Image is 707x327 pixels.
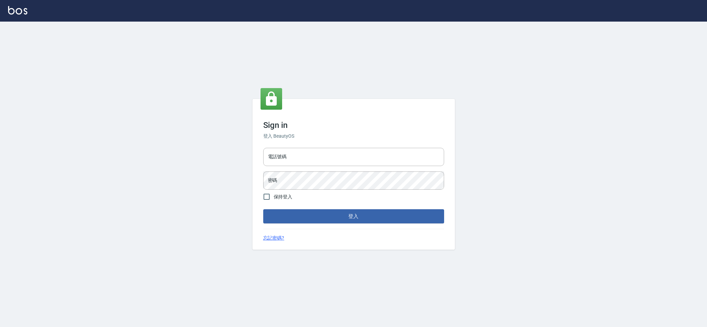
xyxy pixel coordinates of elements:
[263,209,444,223] button: 登入
[8,6,27,15] img: Logo
[263,133,444,140] h6: 登入 BeautyOS
[263,235,284,242] a: 忘記密碼?
[263,120,444,130] h3: Sign in
[274,193,293,200] span: 保持登入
